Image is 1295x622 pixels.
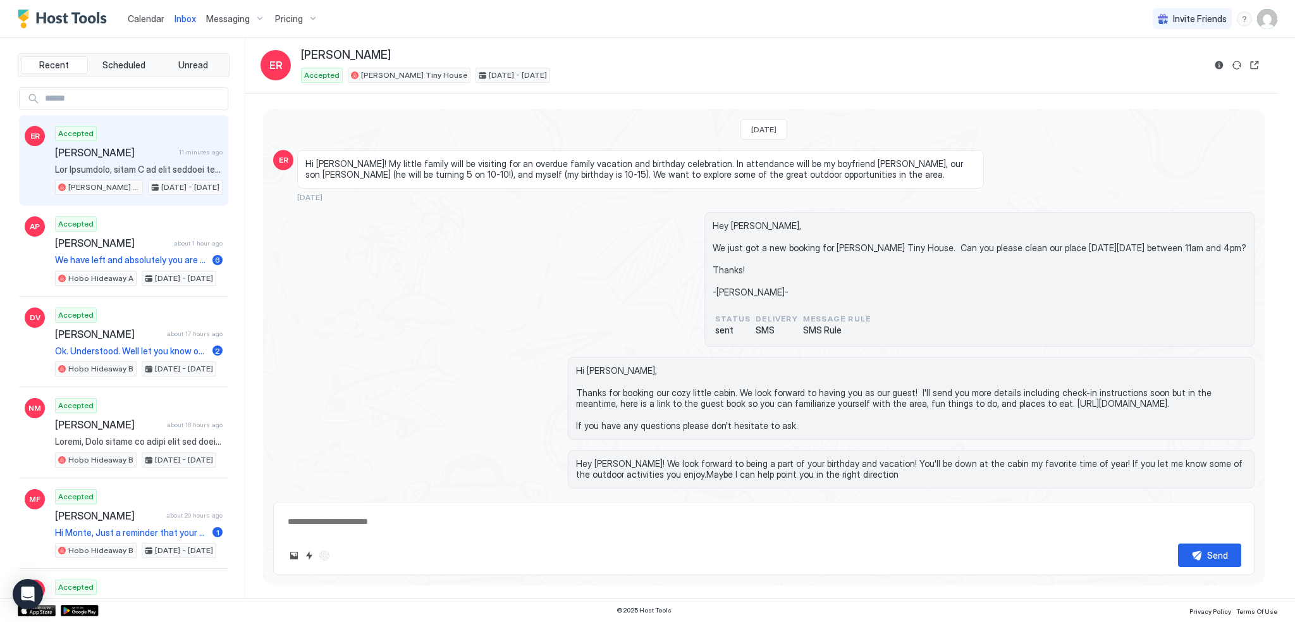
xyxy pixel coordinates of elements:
span: about 1 hour ago [174,239,223,247]
span: Pricing [275,13,303,25]
span: Messaging [206,13,250,25]
span: Privacy Policy [1189,607,1231,615]
span: Invite Friends [1173,13,1227,25]
span: ER [269,58,283,73]
span: © 2025 Host Tools [617,606,672,614]
span: [PERSON_NAME] [55,146,174,159]
span: [PERSON_NAME] Tiny House [68,182,140,193]
span: Inbox [175,13,196,24]
span: Accepted [304,70,340,81]
span: [DATE] - [DATE] [155,273,213,284]
button: Upload image [286,548,302,563]
span: [PERSON_NAME] [55,509,161,522]
button: Open reservation [1247,58,1262,73]
a: Privacy Policy [1189,604,1231,617]
span: about 20 hours ago [166,511,223,519]
span: Calendar [128,13,164,24]
button: Unread [159,56,226,74]
div: tab-group [18,53,230,77]
span: [PERSON_NAME] [55,237,169,249]
span: [DATE] [297,192,322,202]
span: sent [715,325,751,336]
button: Reservation information [1212,58,1227,73]
span: DV [30,312,40,323]
span: Ok. Understood. Well let you know our plans as we get closer. [55,345,207,357]
span: Delivery [756,313,798,325]
span: Hey [PERSON_NAME], We just got a new booking for [PERSON_NAME] Tiny House. Can you please clean o... [713,220,1246,298]
button: Sync reservation [1229,58,1244,73]
div: menu [1237,11,1252,27]
span: Accepted [58,218,94,230]
span: [DATE] - [DATE] [155,454,213,466]
span: Unread [178,59,208,71]
span: [DATE] - [DATE] [155,545,213,556]
span: about 18 hours ago [167,421,223,429]
span: Hi [PERSON_NAME], Thanks for booking our cozy little cabin. We look forward to having you as our ... [576,365,1246,432]
span: [PERSON_NAME] [55,328,162,340]
span: [PERSON_NAME] Tiny House [361,70,467,81]
span: We have left and absolutely you are on our recommendation list to others as well! [55,254,207,266]
span: [DATE] - [DATE] [161,182,219,193]
span: status [715,313,751,325]
div: Open Intercom Messenger [13,579,43,609]
span: [PERSON_NAME] [301,48,391,63]
span: Hi Monte, Just a reminder that your check-out is [DATE] at 11am. Please make sure to clean your d... [55,527,207,538]
span: Hey [PERSON_NAME]! We look forward to being a part of your birthday and vacation! You'll be down ... [576,458,1246,480]
span: 1 [216,528,219,537]
span: Hi [PERSON_NAME]! My little family will be visiting for an overdue family vacation and birthday c... [305,158,976,180]
a: App Store [18,605,56,616]
input: Input Field [40,88,228,109]
span: Accepted [58,400,94,411]
span: AP [30,221,40,232]
a: Terms Of Use [1236,604,1277,617]
span: [DATE] - [DATE] [155,363,213,375]
span: Hobo Hideaway B [68,545,133,556]
span: about 17 hours ago [167,330,223,338]
span: Accepted [58,128,94,139]
span: ER [279,154,288,166]
span: [DATE] [751,125,776,134]
span: 6 [215,255,220,264]
span: Scheduled [102,59,145,71]
span: Recent [39,59,69,71]
button: Scheduled [90,56,157,74]
span: SMS [756,325,798,336]
a: Inbox [175,12,196,25]
span: Accepted [58,309,94,321]
button: Quick reply [302,548,317,563]
span: Hobo Hideaway B [68,454,133,466]
span: [DATE] - [DATE] [489,70,547,81]
span: Loremi, Dolo sitame co adipi elit sed doei tem inci utla etdoloremag aliqu enim admi. Ven qui nos... [55,436,223,447]
span: SMS Rule [803,325,871,336]
span: NM [28,402,41,414]
span: 11 minutes ago [179,148,223,156]
div: Send [1207,549,1228,562]
span: Hobo Hideaway A [68,273,133,284]
button: Recent [21,56,88,74]
span: MF [29,494,40,505]
span: Hobo Hideaway B [68,363,133,375]
div: User profile [1257,9,1277,29]
span: Accepted [58,491,94,502]
span: Accepted [58,582,94,593]
a: Google Play Store [61,605,99,616]
span: Message Rule [803,313,871,325]
a: Calendar [128,12,164,25]
button: Send [1178,544,1241,567]
span: 2 [215,346,220,356]
a: Host Tools Logo [18,9,113,28]
span: [PERSON_NAME] [55,418,162,431]
span: ER [30,130,40,142]
span: Terms Of Use [1236,607,1277,615]
span: Lor Ipsumdolo, sitam C ad elit seddoei temp inci utl. E dol magn aliquae admi veniamq, nos exer u... [55,164,223,175]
